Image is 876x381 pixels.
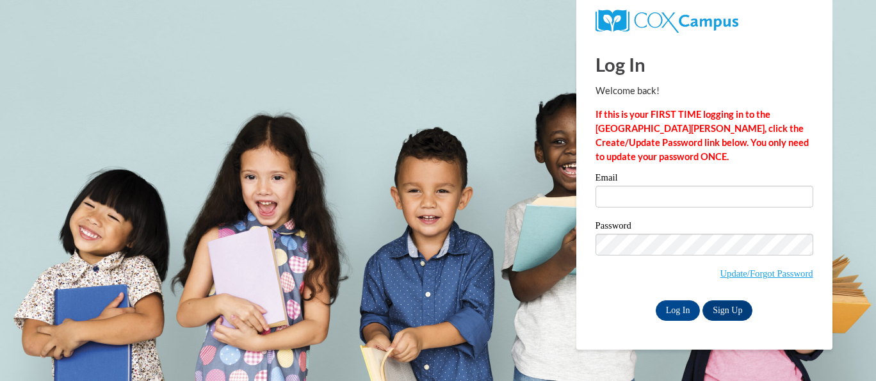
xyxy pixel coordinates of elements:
[702,300,752,321] a: Sign Up
[596,10,738,33] img: COX Campus
[596,173,813,186] label: Email
[596,221,813,234] label: Password
[720,268,813,279] a: Update/Forgot Password
[596,15,738,26] a: COX Campus
[596,84,813,98] p: Welcome back!
[596,51,813,77] h1: Log In
[656,300,701,321] input: Log In
[596,109,809,162] strong: If this is your FIRST TIME logging in to the [GEOGRAPHIC_DATA][PERSON_NAME], click the Create/Upd...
